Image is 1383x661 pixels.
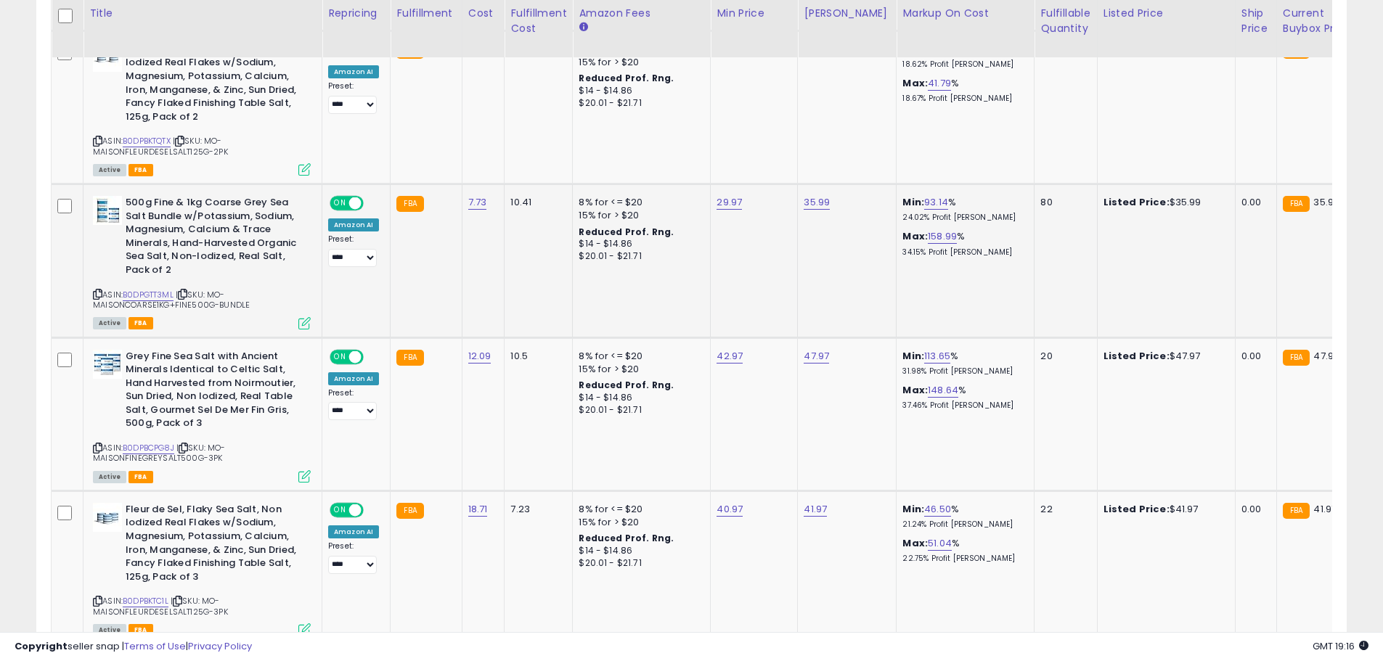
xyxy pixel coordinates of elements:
[188,639,252,653] a: Privacy Policy
[902,536,928,550] b: Max:
[902,349,924,363] b: Min:
[1241,503,1265,516] div: 0.00
[579,72,674,84] b: Reduced Prof. Rng.
[902,366,1023,377] p: 31.98% Profit [PERSON_NAME]
[93,350,311,481] div: ASIN:
[902,229,928,243] b: Max:
[123,442,174,454] a: B0DPBCPG8J
[1283,6,1358,36] div: Current Buybox Price
[1103,350,1224,363] div: $47.97
[126,350,302,434] b: Grey Fine Sea Salt with Ancient Minerals Identical to Celtic Salt, Hand Harvested from Noirmoutie...
[93,43,311,174] div: ASIN:
[331,197,349,210] span: ON
[579,97,699,110] div: $20.01 - $21.71
[93,317,126,329] span: All listings currently available for purchase on Amazon
[902,537,1023,564] div: %
[15,640,252,654] div: seller snap | |
[15,639,68,653] strong: Copyright
[468,195,487,210] a: 7.73
[1313,639,1368,653] span: 2025-08-12 19:16 GMT
[468,502,488,517] a: 18.71
[128,164,153,176] span: FBA
[93,196,122,225] img: 41aBbEvdZpL._SL40_.jpg
[128,317,153,329] span: FBA
[902,401,1023,411] p: 37.46% Profit [PERSON_NAME]
[902,554,1023,564] p: 22.75% Profit [PERSON_NAME]
[126,196,302,280] b: 500g Fine & 1kg Coarse Grey Sea Salt Bundle w/Potassium, Sodium, Magnesium, Calcium & Trace Miner...
[902,384,1023,411] div: %
[902,350,1023,377] div: %
[1040,196,1085,209] div: 80
[510,503,561,516] div: 7.23
[902,230,1023,257] div: %
[579,250,699,263] div: $20.01 - $21.71
[928,229,957,244] a: 158.99
[579,516,699,529] div: 15% for > $20
[579,545,699,557] div: $14 - $14.86
[928,76,951,91] a: 41.79
[328,65,379,78] div: Amazon AI
[579,209,699,222] div: 15% for > $20
[579,404,699,416] div: $20.01 - $21.71
[331,350,349,363] span: ON
[510,350,561,363] div: 10.5
[579,21,587,34] small: Amazon Fees.
[579,379,674,391] b: Reduced Prof. Rng.
[510,196,561,209] div: 10.41
[123,289,174,301] a: B0DPGTT3ML
[579,6,704,21] div: Amazon Fees
[128,471,153,483] span: FBA
[804,6,890,21] div: [PERSON_NAME]
[362,350,385,363] span: OFF
[1040,6,1090,36] div: Fulfillable Quantity
[328,541,379,574] div: Preset:
[902,213,1023,223] p: 24.02% Profit [PERSON_NAME]
[579,196,699,209] div: 8% for <= $20
[93,503,122,532] img: 319VLAOKq5L._SL40_.jpg
[902,76,928,90] b: Max:
[924,195,948,210] a: 93.14
[579,85,699,97] div: $14 - $14.86
[717,502,743,517] a: 40.97
[1283,350,1310,366] small: FBA
[1103,502,1170,516] b: Listed Price:
[579,238,699,250] div: $14 - $14.86
[396,6,455,21] div: Fulfillment
[468,6,499,21] div: Cost
[579,557,699,570] div: $20.01 - $21.71
[362,504,385,516] span: OFF
[89,6,316,21] div: Title
[579,532,674,544] b: Reduced Prof. Rng.
[328,81,379,114] div: Preset:
[123,595,168,607] a: B0DPBKTC1L
[902,6,1028,21] div: Markup on Cost
[1040,350,1085,363] div: 20
[93,471,126,483] span: All listings currently available for purchase on Amazon
[1283,503,1310,519] small: FBA
[902,195,924,209] b: Min:
[579,56,699,69] div: 15% for > $20
[1103,6,1229,21] div: Listed Price
[1103,349,1170,363] b: Listed Price:
[902,59,1023,70] p: 18.62% Profit [PERSON_NAME]
[902,94,1023,104] p: 18.67% Profit [PERSON_NAME]
[579,226,674,238] b: Reduced Prof. Rng.
[93,350,122,379] img: 41QJBppawVL._SL40_.jpg
[902,503,1023,530] div: %
[93,164,126,176] span: All listings currently available for purchase on Amazon
[331,504,349,516] span: ON
[124,639,186,653] a: Terms of Use
[1313,349,1339,363] span: 47.97
[93,289,250,311] span: | SKU: MO-MAISONCOARSE1KG+FINE500G-BUNDLE
[328,234,379,267] div: Preset:
[804,502,827,517] a: 41.97
[579,350,699,363] div: 8% for <= $20
[579,503,699,516] div: 8% for <= $20
[1313,502,1337,516] span: 41.97
[1241,6,1270,36] div: Ship Price
[1241,196,1265,209] div: 0.00
[902,502,924,516] b: Min:
[328,388,379,421] div: Preset:
[362,197,385,210] span: OFF
[123,135,171,147] a: B0DPBKTQTX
